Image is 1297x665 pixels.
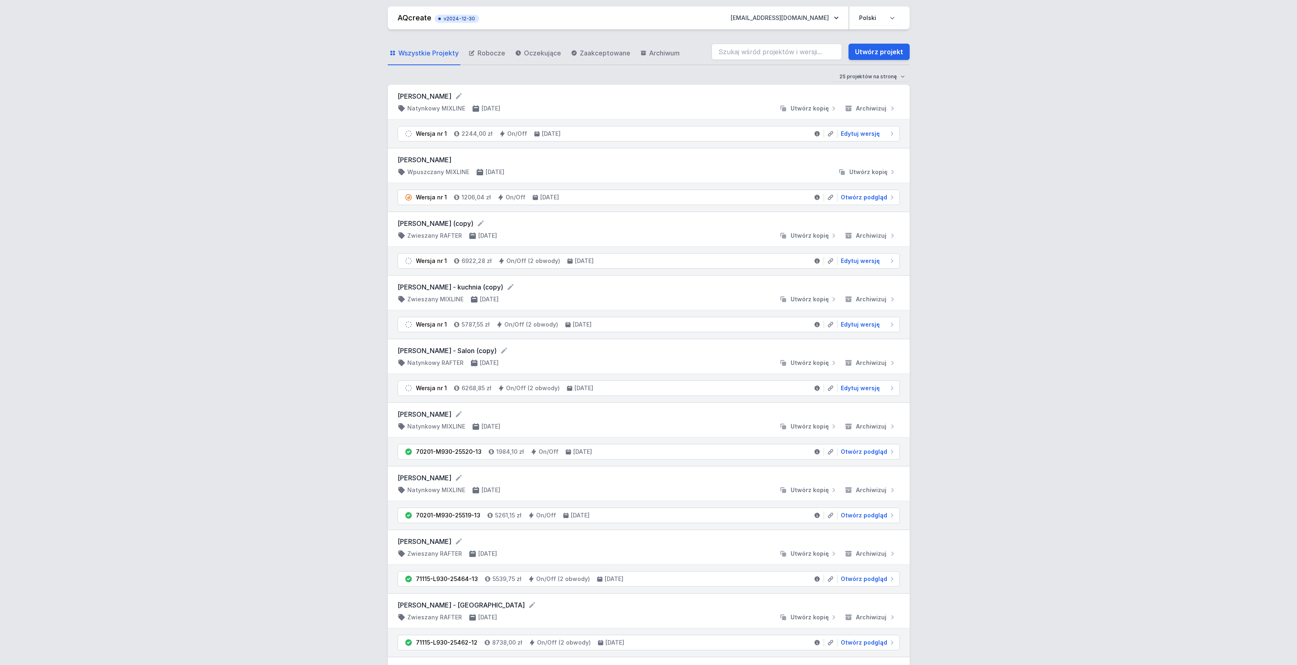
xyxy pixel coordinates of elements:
a: Robocze [467,42,507,65]
a: Otwórz podgląd [837,575,896,583]
button: Utwórz kopię [776,232,841,240]
button: Utwórz kopię [776,359,841,367]
h4: Zwieszany RAFTER [407,550,462,558]
a: Edytuj wersję [837,257,896,265]
h4: On/Off (2 obwody) [506,257,560,265]
h4: 5261,15 zł [495,511,521,519]
h4: [DATE] [482,104,500,113]
span: Oczekujące [524,48,561,58]
h4: Natynkowy MIXLINE [407,486,465,494]
span: Otwórz podgląd [841,511,887,519]
button: Edytuj nazwę projektu [455,537,463,546]
span: Utwórz kopię [791,232,829,240]
h4: [DATE] [540,193,559,201]
h4: [DATE] [573,320,592,329]
h4: On/Off [536,511,556,519]
h4: [DATE] [482,486,500,494]
button: Archiwizuj [841,359,900,367]
h4: On/Off (2 obwody) [537,638,591,647]
span: Utwórz kopię [791,359,829,367]
span: Edytuj wersję [841,130,880,138]
button: Archiwizuj [841,104,900,113]
span: Archiwizuj [856,486,886,494]
form: [PERSON_NAME] (copy) [398,219,900,228]
form: [PERSON_NAME] [398,91,900,101]
span: Edytuj wersję [841,384,880,392]
h4: [DATE] [478,613,497,621]
button: Edytuj nazwę projektu [455,92,463,100]
button: Archiwizuj [841,550,900,558]
h4: On/Off [507,130,527,138]
span: Archiwizuj [856,295,886,303]
span: Archiwizuj [856,232,886,240]
div: Wersja nr 1 [416,257,447,265]
span: Utwórz kopię [791,295,829,303]
span: Utwórz kopię [791,550,829,558]
span: Otwórz podgląd [841,575,887,583]
h4: Wpuszczany MIXLINE [407,168,469,176]
span: Archiwizuj [856,422,886,431]
h4: Natynkowy MIXLINE [407,422,465,431]
button: Archiwizuj [841,422,900,431]
h4: On/Off (2 obwody) [504,320,558,329]
form: [PERSON_NAME] [398,537,900,546]
a: Wszystkie Projekty [388,42,460,65]
span: Utwórz kopię [791,486,829,494]
button: v2024-12-30 [435,13,479,23]
div: 70201-M930-25520-13 [416,448,482,456]
span: Robocze [477,48,505,58]
a: Edytuj wersję [837,320,896,329]
span: Archiwizuj [856,613,886,621]
h4: Zwieszany MIXLINE [407,295,464,303]
form: [PERSON_NAME] - [GEOGRAPHIC_DATA] [398,600,900,610]
h4: 8738,00 zł [492,638,522,647]
div: 71115-L930-25464-13 [416,575,478,583]
span: Utwórz kopię [791,422,829,431]
img: pending.svg [404,193,413,201]
form: [PERSON_NAME] [398,409,900,419]
h4: Zwieszany RAFTER [407,613,462,621]
a: Otwórz podgląd [837,193,896,201]
span: Archiwizuj [856,550,886,558]
a: AQcreate [398,13,431,22]
h4: Zwieszany RAFTER [407,232,462,240]
span: Wszystkie Projekty [398,48,459,58]
form: [PERSON_NAME] - Salon (copy) [398,346,900,356]
h4: On/Off [506,193,526,201]
h4: 6268,85 zł [462,384,491,392]
a: Edytuj wersję [837,384,896,392]
span: Edytuj wersję [841,320,880,329]
a: Otwórz podgląd [837,511,896,519]
div: Wersja nr 1 [416,320,447,329]
span: Archiwizuj [856,359,886,367]
h4: [DATE] [480,295,499,303]
div: 70201-M930-25519-13 [416,511,480,519]
div: Wersja nr 1 [416,384,447,392]
h4: Natynkowy MIXLINE [407,104,465,113]
h4: [DATE] [542,130,561,138]
button: [EMAIL_ADDRESS][DOMAIN_NAME] [724,11,845,25]
img: draft.svg [404,384,413,392]
h4: 1984,10 zł [496,448,524,456]
button: Edytuj nazwę projektu [455,474,463,482]
h4: [DATE] [605,575,623,583]
button: Edytuj nazwę projektu [528,601,536,609]
span: Archiwizuj [856,104,886,113]
button: Edytuj nazwę projektu [455,410,463,418]
h4: 5539,75 zł [493,575,521,583]
h4: [DATE] [486,168,504,176]
button: Archiwizuj [841,486,900,494]
button: Utwórz kopię [776,104,841,113]
button: Edytuj nazwę projektu [500,347,508,355]
h4: 6922,28 zł [462,257,492,265]
button: Archiwizuj [841,295,900,303]
button: Utwórz kopię [776,550,841,558]
div: 71115-L930-25462-12 [416,638,477,647]
a: Otwórz podgląd [837,638,896,647]
button: Utwórz kopię [776,613,841,621]
div: Wersja nr 1 [416,193,447,201]
button: Utwórz kopię [835,168,900,176]
button: Archiwizuj [841,232,900,240]
h4: [DATE] [574,384,593,392]
a: Oczekujące [513,42,563,65]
